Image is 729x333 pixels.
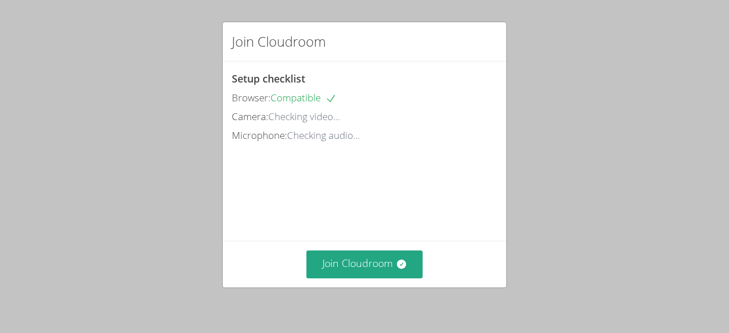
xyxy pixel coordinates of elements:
[232,91,271,104] span: Browser:
[268,110,340,123] span: Checking video...
[271,91,337,104] span: Compatible
[232,72,305,85] span: Setup checklist
[232,129,287,142] span: Microphone:
[287,129,360,142] span: Checking audio...
[306,250,423,278] button: Join Cloudroom
[232,31,326,52] h2: Join Cloudroom
[232,110,268,123] span: Camera:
